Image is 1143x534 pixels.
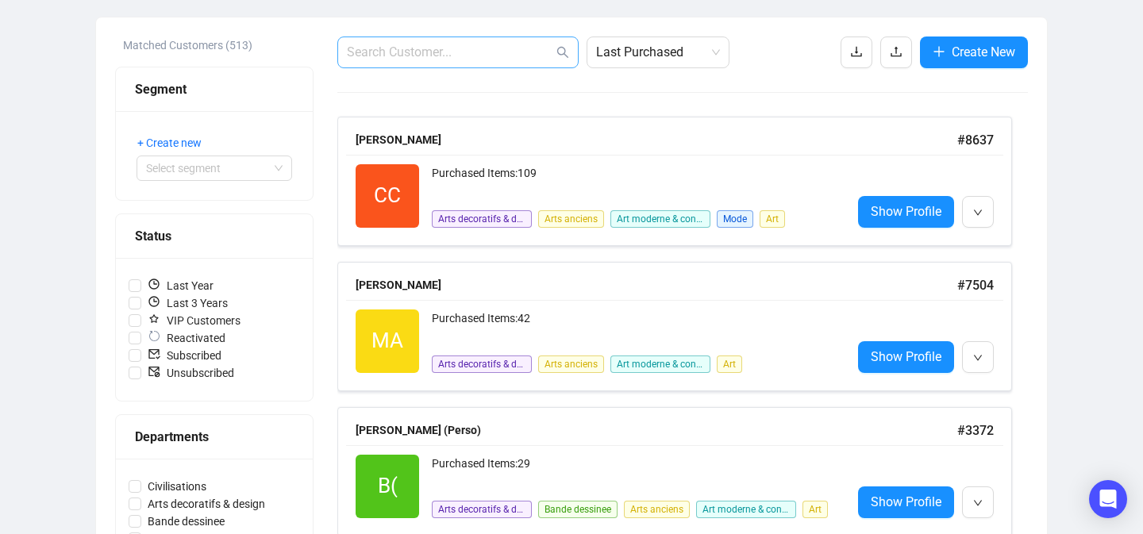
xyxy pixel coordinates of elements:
span: download [850,45,863,58]
div: [PERSON_NAME] (Perso) [356,421,957,439]
span: Show Profile [871,202,941,221]
span: VIP Customers [141,312,247,329]
span: upload [890,45,902,58]
span: Last Year [141,277,220,294]
div: Purchased Items: 42 [432,309,839,341]
span: Mode [717,210,753,228]
span: Arts anciens [538,355,604,373]
div: Segment [135,79,294,99]
div: [PERSON_NAME] [356,131,957,148]
span: down [973,208,983,217]
span: Art [802,501,828,518]
span: Art moderne & contemporain [696,501,796,518]
span: plus [933,45,945,58]
div: [PERSON_NAME] [356,276,957,294]
span: Arts anciens [538,210,604,228]
span: # 8637 [957,133,994,148]
span: CC [374,179,401,212]
span: # 3372 [957,423,994,438]
button: + Create new [137,130,214,156]
span: Last Purchased [596,37,720,67]
span: Arts decoratifs & design [141,495,271,513]
span: MA [371,325,403,357]
a: [PERSON_NAME]#8637CCPurchased Items:109Arts decoratifs & designArts anciensArt moderne & contempo... [337,117,1028,246]
button: Create New [920,36,1028,68]
span: Arts decoratifs & design [432,501,532,518]
span: Art moderne & contemporain [610,355,710,373]
span: Subscribed [141,347,228,364]
span: Bande dessinee [141,513,231,530]
div: Purchased Items: 109 [432,164,839,196]
span: Art [760,210,785,228]
span: Show Profile [871,492,941,512]
span: B( [378,470,398,502]
input: Search Customer... [347,43,553,62]
div: Open Intercom Messenger [1089,480,1127,518]
div: Status [135,226,294,246]
span: down [973,353,983,363]
span: Art moderne & contemporain [610,210,710,228]
span: Arts decoratifs & design [432,210,532,228]
span: Arts anciens [624,501,690,518]
span: # 7504 [957,278,994,293]
div: Departments [135,427,294,447]
span: + Create new [137,134,202,152]
span: Last 3 Years [141,294,234,312]
span: Arts decoratifs & design [432,355,532,373]
span: Art [717,355,742,373]
span: Create New [952,42,1015,62]
span: Show Profile [871,347,941,367]
span: search [556,46,569,59]
span: Bande dessinee [538,501,618,518]
a: Show Profile [858,341,954,373]
a: Show Profile [858,196,954,228]
span: down [973,498,983,508]
div: Matched Customers (513) [123,36,314,54]
span: Civilisations [141,478,213,495]
div: Purchased Items: 29 [432,455,839,486]
span: Unsubscribed [141,364,241,382]
a: Show Profile [858,486,954,518]
span: Reactivated [141,329,232,347]
a: [PERSON_NAME]#7504MAPurchased Items:42Arts decoratifs & designArts anciensArt moderne & contempor... [337,262,1028,391]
